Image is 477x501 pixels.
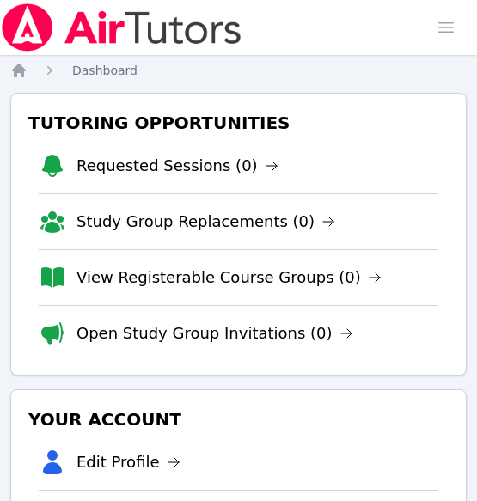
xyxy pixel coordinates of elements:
[76,210,335,234] a: Study Group Replacements (0)
[72,64,138,77] span: Dashboard
[76,321,353,345] a: Open Study Group Invitations (0)
[76,450,180,474] a: Edit Profile
[25,404,452,435] h3: Your Account
[72,62,138,79] a: Dashboard
[25,107,452,138] h3: Tutoring Opportunities
[76,154,278,178] a: Requested Sessions (0)
[76,266,382,290] a: View Registerable Course Groups (0)
[10,62,467,79] nav: Breadcrumb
